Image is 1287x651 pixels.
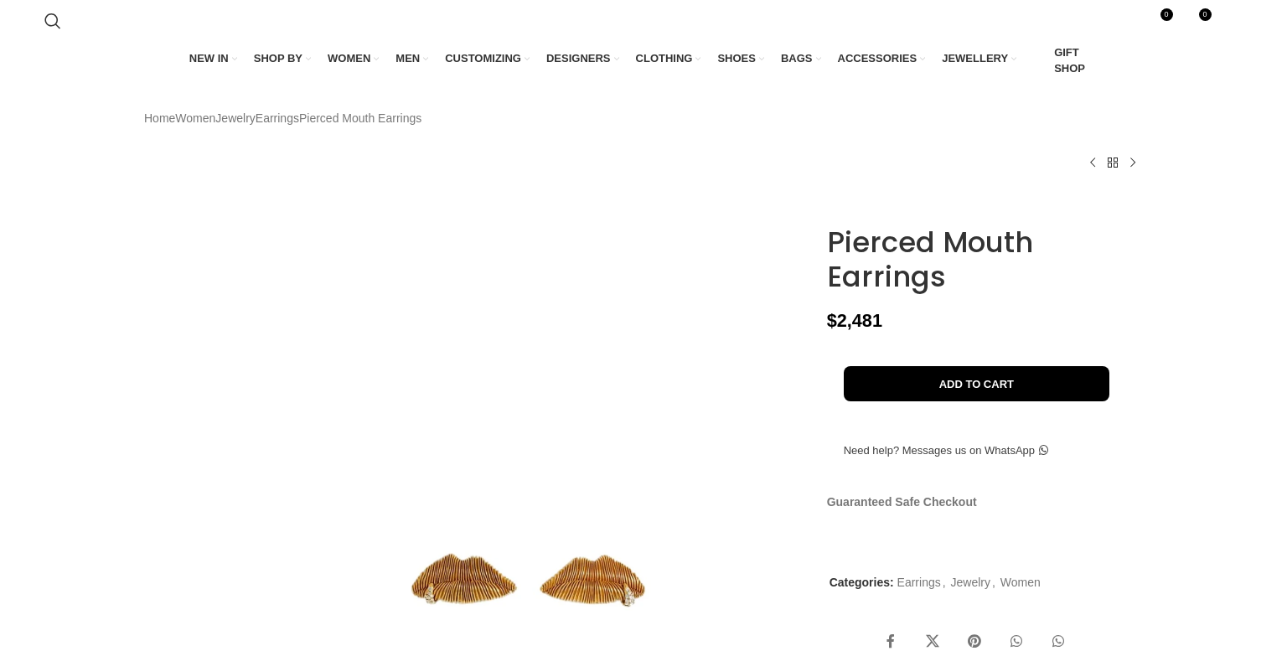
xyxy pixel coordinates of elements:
[1160,8,1173,21] span: 0
[1123,152,1143,173] a: Next product
[827,200,902,216] img: Schiaparelli
[1000,576,1041,589] a: Women
[256,109,299,127] a: Earrings
[717,51,756,66] span: SHOES
[546,51,611,66] span: DESIGNERS
[254,41,311,76] a: SHOP BY
[215,109,255,127] a: Jewelry
[254,51,302,66] span: SHOP BY
[445,51,521,66] span: CUSTOMIZING
[1033,54,1048,69] img: GiftBag
[827,495,977,509] strong: Guaranteed Safe Checkout
[992,573,995,592] span: ,
[299,109,421,127] span: Pierced Mouth Earrings
[827,520,1118,544] img: guaranteed-safe-checkout-bordered.j
[1178,4,1212,38] div: My Wishlist
[636,51,693,66] span: CLOTHING
[144,109,421,127] nav: Breadcrumb
[827,432,1065,468] a: Need help? Messages us on WhatsApp
[844,366,1109,401] button: Add to cart
[1178,4,1212,38] a: 0
[897,576,941,589] a: Earrings
[1033,41,1098,80] a: GIFT SHOP
[546,41,619,76] a: DESIGNERS
[175,109,215,127] a: Women
[636,41,701,76] a: CLOTHING
[1199,8,1212,21] span: 0
[328,41,379,76] a: WOMEN
[781,41,821,76] a: BAGS
[781,51,813,66] span: BAGS
[1083,152,1103,173] a: Previous product
[943,573,946,592] span: ,
[395,41,428,76] a: MEN
[140,514,242,612] img: Schiaparelli Earrings
[827,225,1143,294] h1: Pierced Mouth Earrings
[951,576,990,589] a: Jewelry
[36,41,1250,80] div: Main navigation
[1054,45,1098,75] span: GIFT SHOP
[838,51,917,66] span: ACCESSORIES
[942,51,1008,66] span: JEWELLERY
[395,51,420,66] span: MEN
[144,109,175,127] a: Home
[942,41,1016,76] a: JEWELLERY
[827,310,837,331] span: $
[36,4,70,38] a: Search
[838,41,926,76] a: ACCESSORIES
[717,41,764,76] a: SHOES
[189,51,229,66] span: NEW IN
[189,41,237,76] a: NEW IN
[445,41,530,76] a: CUSTOMIZING
[830,576,894,589] span: Categories:
[140,409,242,507] img: schiaparelli jewelry
[328,51,370,66] span: WOMEN
[1140,4,1174,38] a: 0
[827,310,882,331] bdi: 2,481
